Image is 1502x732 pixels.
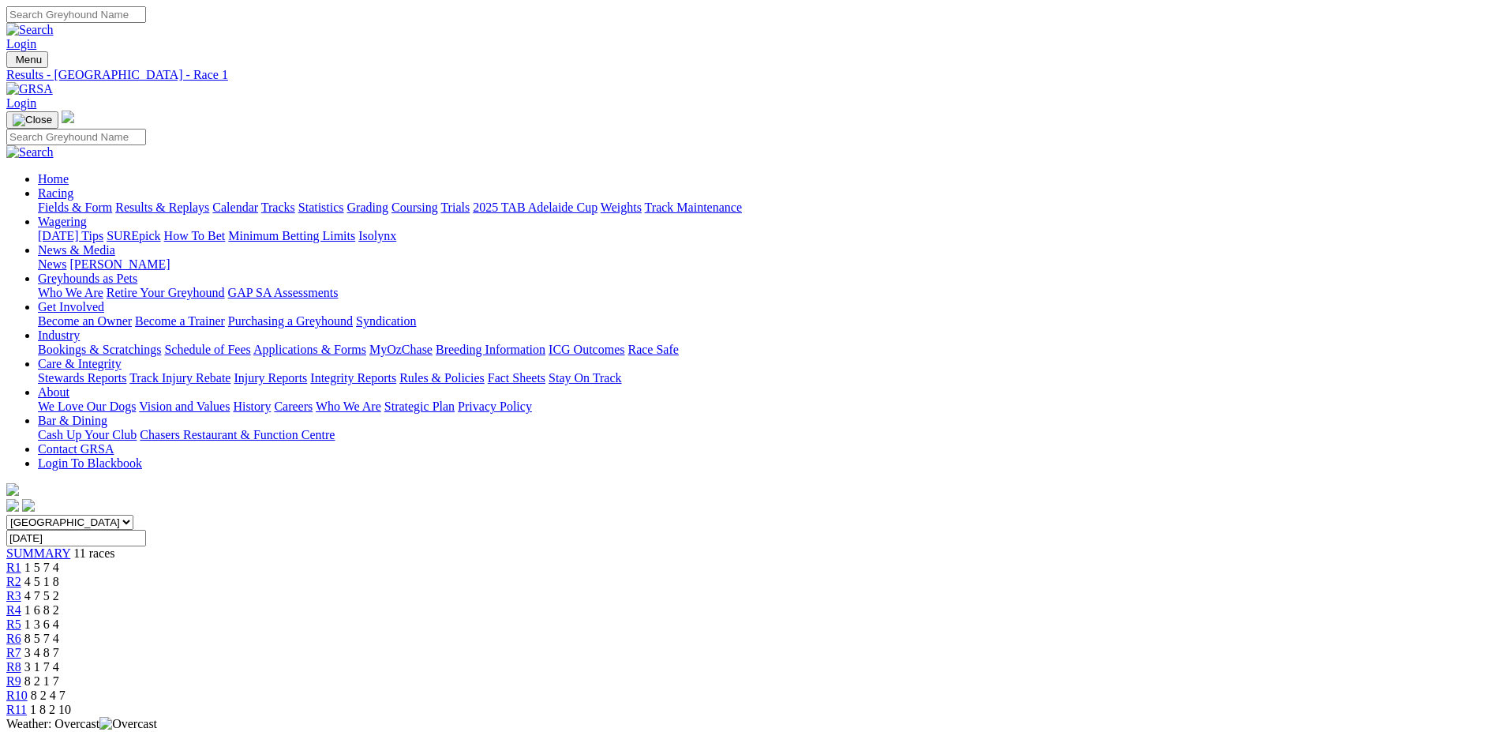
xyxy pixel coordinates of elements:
[6,129,146,145] input: Search
[24,575,59,588] span: 4 5 1 8
[6,546,70,560] a: SUMMARY
[6,82,53,96] img: GRSA
[139,400,230,413] a: Vision and Values
[38,400,136,413] a: We Love Our Dogs
[38,343,161,356] a: Bookings & Scratchings
[38,243,115,257] a: News & Media
[369,343,433,356] a: MyOzChase
[115,201,209,214] a: Results & Replays
[24,646,59,659] span: 3 4 8 7
[6,618,21,631] a: R5
[38,286,103,299] a: Who We Are
[38,186,73,200] a: Racing
[38,257,1496,272] div: News & Media
[6,145,54,160] img: Search
[6,483,19,496] img: logo-grsa-white.png
[316,400,381,413] a: Who We Are
[73,546,114,560] span: 11 races
[24,561,59,574] span: 1 5 7 4
[38,215,87,228] a: Wagering
[38,456,142,470] a: Login To Blackbook
[24,603,59,617] span: 1 6 8 2
[358,229,396,242] a: Isolynx
[99,717,157,731] img: Overcast
[6,632,21,645] a: R6
[298,201,344,214] a: Statistics
[6,561,21,574] a: R1
[6,717,157,730] span: Weather: Overcast
[38,414,107,427] a: Bar & Dining
[129,371,230,385] a: Track Injury Rebate
[233,400,271,413] a: History
[549,371,621,385] a: Stay On Track
[38,172,69,186] a: Home
[38,272,137,285] a: Greyhounds as Pets
[140,428,335,441] a: Chasers Restaurant & Function Centre
[6,703,27,716] a: R11
[356,314,416,328] a: Syndication
[6,575,21,588] a: R2
[310,371,396,385] a: Integrity Reports
[22,499,35,512] img: twitter.svg
[107,229,160,242] a: SUREpick
[549,343,624,356] a: ICG Outcomes
[16,54,42,66] span: Menu
[6,6,146,23] input: Search
[69,257,170,271] a: [PERSON_NAME]
[13,114,52,126] img: Close
[38,428,137,441] a: Cash Up Your Club
[645,201,742,214] a: Track Maintenance
[38,300,104,313] a: Get Involved
[38,201,112,214] a: Fields & Form
[261,201,295,214] a: Tracks
[228,229,355,242] a: Minimum Betting Limits
[627,343,678,356] a: Race Safe
[107,286,225,299] a: Retire Your Greyhound
[38,371,1496,385] div: Care & Integrity
[24,674,59,688] span: 8 2 1 7
[38,385,69,399] a: About
[24,660,59,674] span: 3 1 7 4
[6,660,21,674] a: R8
[391,201,438,214] a: Coursing
[62,111,74,123] img: logo-grsa-white.png
[6,646,21,659] a: R7
[24,618,59,631] span: 1 3 6 4
[6,23,54,37] img: Search
[436,343,545,356] a: Breeding Information
[228,286,339,299] a: GAP SA Assessments
[6,499,19,512] img: facebook.svg
[347,201,388,214] a: Grading
[164,343,250,356] a: Schedule of Fees
[458,400,532,413] a: Privacy Policy
[384,400,455,413] a: Strategic Plan
[38,229,1496,243] div: Wagering
[38,343,1496,357] div: Industry
[24,632,59,645] span: 8 5 7 4
[6,68,1496,82] a: Results - [GEOGRAPHIC_DATA] - Race 1
[6,589,21,602] a: R3
[212,201,258,214] a: Calendar
[38,201,1496,215] div: Racing
[601,201,642,214] a: Weights
[6,51,48,68] button: Toggle navigation
[6,689,28,702] a: R10
[6,603,21,617] a: R4
[38,286,1496,300] div: Greyhounds as Pets
[6,530,146,546] input: Select date
[6,111,58,129] button: Toggle navigation
[38,400,1496,414] div: About
[473,201,597,214] a: 2025 TAB Adelaide Cup
[38,314,1496,328] div: Get Involved
[135,314,225,328] a: Become a Trainer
